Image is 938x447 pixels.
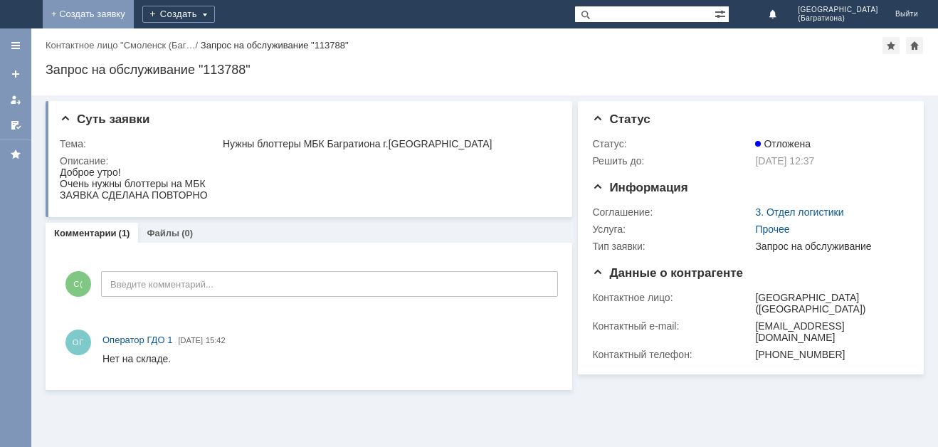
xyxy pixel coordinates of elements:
[4,63,27,85] a: Создать заявку
[592,349,752,360] div: Контактный телефон:
[592,292,752,303] div: Контактное лицо:
[592,241,752,252] div: Тип заявки:
[592,181,687,194] span: Информация
[592,206,752,218] div: Соглашение:
[102,335,172,345] span: Оператор ГДО 1
[201,40,349,51] div: Запрос на обслуживание "113788"
[223,138,553,149] div: Нужны блоттеры МБК Багратиона г.[GEOGRAPHIC_DATA]
[798,6,878,14] span: [GEOGRAPHIC_DATA]
[4,114,27,137] a: Мои согласования
[755,155,814,167] span: [DATE] 12:37
[592,266,743,280] span: Данные о контрагенте
[755,292,903,315] div: [GEOGRAPHIC_DATA] ([GEOGRAPHIC_DATA])
[592,320,752,332] div: Контактный e-mail:
[46,40,201,51] div: /
[906,37,923,54] div: Сделать домашней страницей
[715,6,729,20] span: Расширенный поиск
[592,138,752,149] div: Статус:
[755,223,789,235] a: Прочее
[755,320,903,343] div: [EMAIL_ADDRESS][DOMAIN_NAME]
[65,271,91,297] span: С(
[147,228,179,238] a: Файлы
[592,112,650,126] span: Статус
[119,228,130,238] div: (1)
[206,336,226,345] span: 15:42
[755,206,843,218] a: 3. Отдел логистики
[181,228,193,238] div: (0)
[178,336,203,345] span: [DATE]
[798,14,878,23] span: (Багратиона)
[592,223,752,235] div: Услуга:
[46,40,196,51] a: Контактное лицо "Смоленск (Баг…
[755,241,903,252] div: Запрос на обслуживание
[60,155,556,167] div: Описание:
[54,228,117,238] a: Комментарии
[60,138,220,149] div: Тема:
[755,138,811,149] span: Отложена
[60,112,149,126] span: Суть заявки
[882,37,900,54] div: Добавить в избранное
[102,333,172,347] a: Оператор ГДО 1
[142,6,215,23] div: Создать
[46,63,924,77] div: Запрос на обслуживание "113788"
[755,349,903,360] div: [PHONE_NUMBER]
[592,155,752,167] div: Решить до:
[4,88,27,111] a: Мои заявки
